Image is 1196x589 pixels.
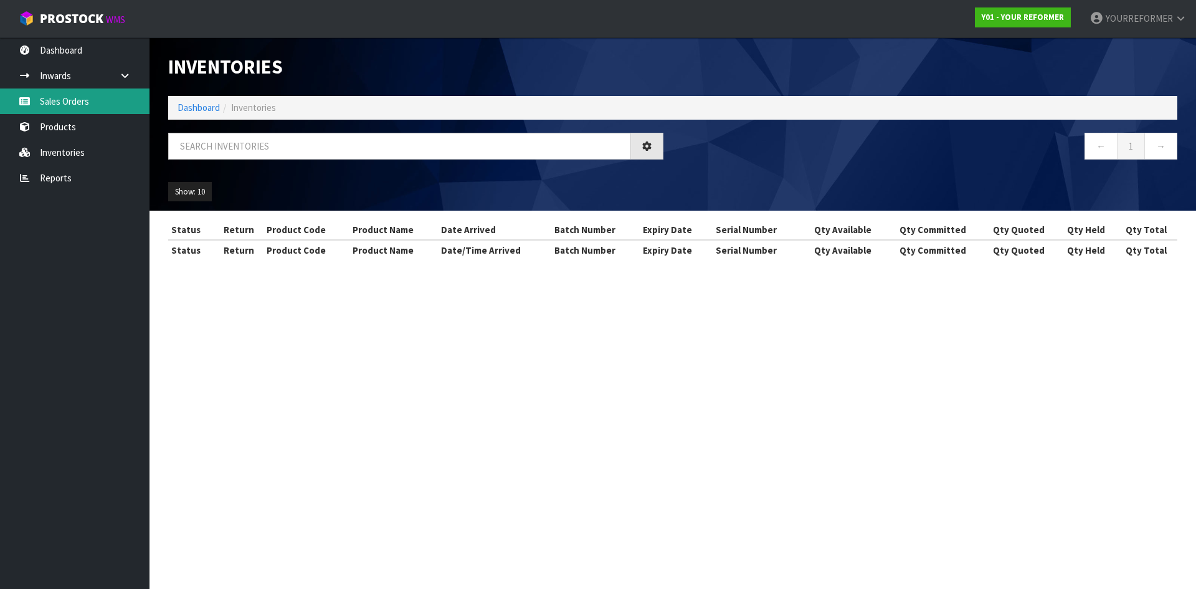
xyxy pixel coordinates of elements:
[801,240,885,260] th: Qty Available
[19,11,34,26] img: cube-alt.png
[682,133,1177,163] nav: Page navigation
[106,14,125,26] small: WMS
[1117,133,1145,160] a: 1
[438,220,551,240] th: Date Arrived
[551,220,640,240] th: Batch Number
[349,220,438,240] th: Product Name
[438,240,551,260] th: Date/Time Arrived
[640,220,713,240] th: Expiry Date
[168,56,663,77] h1: Inventories
[215,240,263,260] th: Return
[349,240,438,260] th: Product Name
[1106,12,1173,24] span: YOURREFORMER
[1115,220,1177,240] th: Qty Total
[713,220,801,240] th: Serial Number
[168,182,212,202] button: Show: 10
[713,240,801,260] th: Serial Number
[885,220,980,240] th: Qty Committed
[263,240,349,260] th: Product Code
[168,220,215,240] th: Status
[1084,133,1118,160] a: ←
[885,240,980,260] th: Qty Committed
[215,220,263,240] th: Return
[40,11,103,27] span: ProStock
[168,133,631,160] input: Search inventories
[801,220,885,240] th: Qty Available
[263,220,349,240] th: Product Code
[982,12,1064,22] strong: Y01 - YOUR REFORMER
[1056,240,1114,260] th: Qty Held
[178,102,220,113] a: Dashboard
[231,102,276,113] span: Inventories
[980,240,1056,260] th: Qty Quoted
[551,240,640,260] th: Batch Number
[980,220,1056,240] th: Qty Quoted
[168,240,215,260] th: Status
[1056,220,1114,240] th: Qty Held
[640,240,713,260] th: Expiry Date
[1144,133,1177,160] a: →
[1115,240,1177,260] th: Qty Total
